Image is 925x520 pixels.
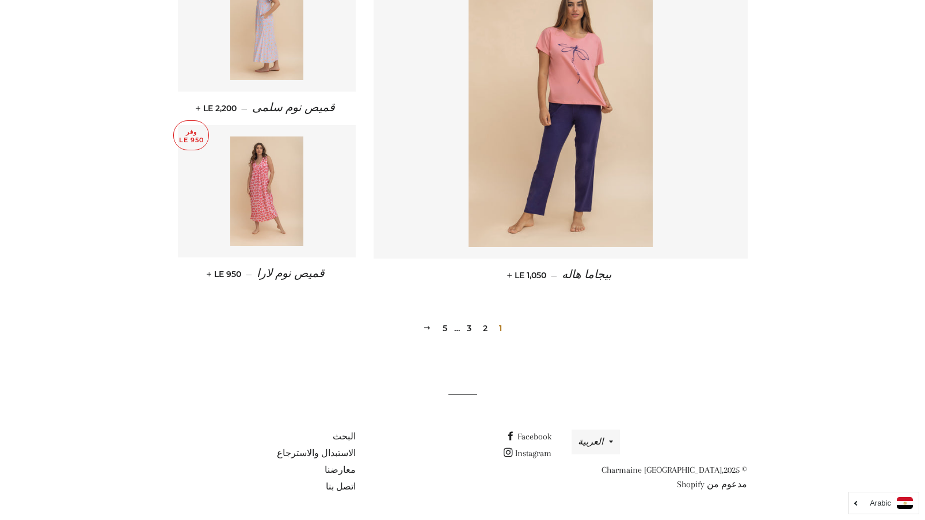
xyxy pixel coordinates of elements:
a: قميص نوم لارا — LE 950 [178,257,356,290]
i: Arabic [870,499,891,507]
a: البحث [333,431,356,442]
a: اتصل بنا [326,481,356,492]
a: 5 [438,320,452,337]
a: Charmaine [GEOGRAPHIC_DATA] [602,465,722,475]
span: LE 950 [209,269,241,279]
span: LE 1,050 [509,270,546,280]
span: 1 [494,320,507,337]
a: مدعوم من Shopify [677,479,747,489]
a: معارضنا [325,465,356,475]
button: العربية [572,430,620,454]
span: — [246,269,252,279]
span: — [241,103,248,113]
a: 3 [462,320,476,337]
a: 2 [478,320,492,337]
a: الاستبدال والاسترجاع [277,448,356,458]
span: — [551,270,557,280]
span: … [454,324,460,332]
a: قميص نوم سلمى — LE 2,200 [178,92,356,124]
a: Facebook [506,431,551,442]
p: وفر LE 950 [174,121,208,150]
a: Instagram [504,448,551,458]
a: Arabic [855,497,913,509]
a: بيجاما هاله — LE 1,050 [374,259,748,291]
span: قميص نوم لارا [257,267,325,280]
span: بيجاما هاله [562,268,612,281]
span: قميص نوم سلمى [252,101,335,114]
span: LE 2,200 [198,103,237,113]
p: © 2025, [569,463,747,492]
